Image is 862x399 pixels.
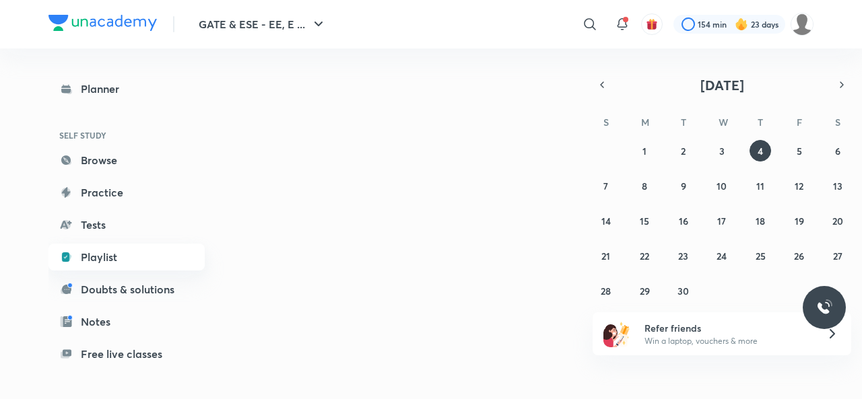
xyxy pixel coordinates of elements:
[595,175,617,196] button: September 7, 2025
[191,11,335,38] button: GATE & ESE - EE, E ...
[789,140,810,161] button: September 5, 2025
[634,210,655,231] button: September 15, 2025
[711,140,733,161] button: September 3, 2025
[756,215,765,227] abbr: September 18, 2025
[595,210,617,231] button: September 14, 2025
[681,116,686,129] abbr: Tuesday
[719,145,725,157] abbr: September 3, 2025
[719,116,728,129] abbr: Wednesday
[611,75,832,94] button: [DATE]
[794,250,804,262] abbr: September 26, 2025
[835,145,840,157] abbr: September 6, 2025
[677,285,689,297] abbr: September 30, 2025
[601,215,611,227] abbr: September 14, 2025
[48,276,205,303] a: Doubts & solutions
[827,245,849,266] button: September 27, 2025
[679,215,688,227] abbr: September 16, 2025
[642,180,647,192] abbr: September 8, 2025
[717,180,727,192] abbr: September 10, 2025
[48,340,205,367] a: Free live classes
[711,210,733,231] button: September 17, 2025
[642,145,646,157] abbr: September 1, 2025
[646,18,658,30] img: avatar
[634,140,655,161] button: September 1, 2025
[634,280,655,301] button: September 29, 2025
[750,140,771,161] button: September 4, 2025
[673,210,694,231] button: September 16, 2025
[595,245,617,266] button: September 21, 2025
[795,180,803,192] abbr: September 12, 2025
[832,215,843,227] abbr: September 20, 2025
[640,285,650,297] abbr: September 29, 2025
[48,211,205,238] a: Tests
[48,75,205,102] a: Planner
[48,244,205,270] a: Playlist
[644,321,810,335] h6: Refer friends
[641,116,649,129] abbr: Monday
[48,15,157,31] img: Company Logo
[789,210,810,231] button: September 19, 2025
[797,116,802,129] abbr: Friday
[789,245,810,266] button: September 26, 2025
[603,320,630,347] img: referral
[791,13,814,36] img: sawan Patel
[750,210,771,231] button: September 18, 2025
[678,250,688,262] abbr: September 23, 2025
[750,245,771,266] button: September 25, 2025
[717,215,726,227] abbr: September 17, 2025
[717,250,727,262] abbr: September 24, 2025
[634,175,655,196] button: September 8, 2025
[48,308,205,335] a: Notes
[673,280,694,301] button: September 30, 2025
[827,210,849,231] button: September 20, 2025
[595,280,617,301] button: September 28, 2025
[700,76,744,94] span: [DATE]
[735,17,748,31] img: streak
[601,250,610,262] abbr: September 21, 2025
[601,285,611,297] abbr: September 28, 2025
[833,180,842,192] abbr: September 13, 2025
[681,145,686,157] abbr: September 2, 2025
[758,116,763,129] abbr: Thursday
[681,180,686,192] abbr: September 9, 2025
[48,15,157,34] a: Company Logo
[644,335,810,347] p: Win a laptop, vouchers & more
[673,140,694,161] button: September 2, 2025
[711,175,733,196] button: September 10, 2025
[48,147,205,174] a: Browse
[756,250,766,262] abbr: September 25, 2025
[758,145,763,157] abbr: September 4, 2025
[673,175,694,196] button: September 9, 2025
[603,116,609,129] abbr: Sunday
[634,245,655,266] button: September 22, 2025
[640,250,649,262] abbr: September 22, 2025
[816,299,832,316] img: ttu
[827,175,849,196] button: September 13, 2025
[673,245,694,266] button: September 23, 2025
[750,175,771,196] button: September 11, 2025
[48,124,205,147] h6: SELF STUDY
[833,250,842,262] abbr: September 27, 2025
[795,215,804,227] abbr: September 19, 2025
[797,145,802,157] abbr: September 5, 2025
[603,180,608,192] abbr: September 7, 2025
[641,13,663,35] button: avatar
[835,116,840,129] abbr: Saturday
[711,245,733,266] button: September 24, 2025
[48,179,205,206] a: Practice
[640,215,649,227] abbr: September 15, 2025
[756,180,764,192] abbr: September 11, 2025
[789,175,810,196] button: September 12, 2025
[827,140,849,161] button: September 6, 2025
